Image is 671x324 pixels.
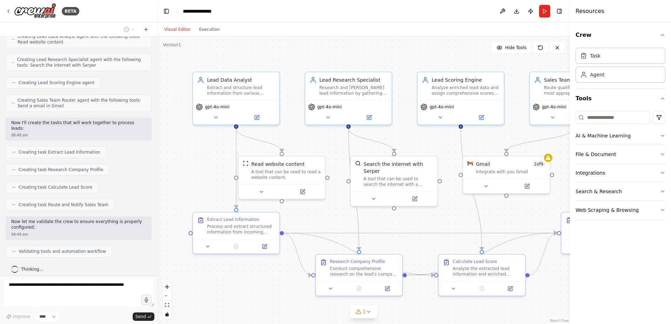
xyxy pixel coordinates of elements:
[19,167,103,173] span: Creating task Research Company Profile
[162,310,172,319] button: toggle interactivity
[18,34,146,45] span: Creating Lead Data Analyst agent with the following tools: Read website content
[238,156,326,200] div: ScrapeWebsiteToolRead website contentA tool that can be used to read a website content.
[355,161,361,166] img: SerperDevTool
[503,129,577,152] g: Edge from 6d444c9e-0fe9-4ad2-9851-c110a36936cc to 4172a8e2-864e-4d3a-b961-145944ad047a
[590,52,600,59] div: Task
[453,259,497,264] div: Calculate Lead Score
[19,80,94,86] span: Creating Lead Scoring Engine agent
[438,254,526,296] div: Calculate Lead ScoreAnalyze the extracted lead information and enriched company profile to calcul...
[11,120,146,131] p: Now I'll create the tasks that will work together to process leads:
[363,308,366,315] span: 1
[576,127,665,145] button: AI & Machine Learning
[19,249,106,254] span: Validating tools and automation workflow
[576,182,665,201] button: Search & Research
[160,25,195,34] button: Visual Editor
[237,113,277,122] button: Open in side panel
[532,161,545,168] span: Number of enabled actions
[407,230,557,279] g: Edge from 7c8c8c33-e9c1-4a17-b655-a30c4d9dd6c2 to 553a7945-3767-4ee5-94ea-bb1614e43ec4
[163,42,181,48] div: Version 1
[62,7,79,15] div: BETA
[315,254,403,296] div: Research Company ProfileConduct comprehensive research on the lead's company using the structured...
[364,161,433,175] div: Search the internet with Serper
[205,104,230,110] span: gpt-4o-mini
[576,7,604,15] h4: Resources
[417,72,505,125] div: Lead Scoring EngineAnalyze enriched lead data and assign comprehensive scores based on company si...
[19,202,108,208] span: Creating task Route and Notify Sales Team
[544,85,612,96] div: Route qualified leads to the most appropriate sales team member based on {routing_criteria} (terr...
[576,108,665,225] div: Tools
[542,104,566,110] span: gpt-4o-mini
[467,161,473,166] img: Gmail
[162,282,172,319] div: React Flow controls
[161,6,171,16] button: Hide left sidebar
[284,230,311,279] g: Edge from 6358d8e2-6930-4313-819f-41af1bd79828 to 7c8c8c33-e9c1-4a17-b655-a30c4d9dd6c2
[233,129,240,208] g: Edge from f4aa3dd2-ec4f-4c26-b426-d691dc454d88 to 6358d8e2-6930-4313-819f-41af1bd79828
[576,145,665,163] button: File & Document
[467,284,497,293] button: No output available
[350,305,377,318] button: 1
[330,259,385,264] div: Research Company Profile
[530,230,557,279] g: Edge from 286161cb-cc7c-4d88-849f-951b5925a1ce to 553a7945-3767-4ee5-94ea-bb1614e43ec4
[233,129,285,152] g: Edge from f4aa3dd2-ec4f-4c26-b426-d691dc454d88 to b6866955-cceb-4ceb-a2f8-85fff5d6b73e
[11,219,146,230] p: Now let me validate the crew to ensure everything is properly configured:
[18,97,146,109] span: Creating Sales Team Router agent with the following tools: Send a email in Gmail
[162,301,172,310] button: fit view
[11,232,146,237] div: 08:49 am
[192,72,280,125] div: Lead Data AnalystExtract and structure lead information from various sources including {lead_sour...
[544,76,612,83] div: Sales Team Router
[344,284,374,293] button: No output available
[305,72,392,125] div: Lead Research SpecialistResearch and [PERSON_NAME] lead information by gathering company details,...
[430,104,454,110] span: gpt-4o-mini
[453,266,521,277] div: Analyze the extracted lead information and enriched company profile to calculate a comprehensive ...
[395,195,434,203] button: Open in side panel
[19,149,100,155] span: Creating task Extract Lead Information
[141,295,152,305] button: Click to speak your automation idea
[375,284,399,293] button: Open in side panel
[207,224,275,235] div: Process and extract structured information from incoming sales leads from {lead_source}. Parse an...
[330,266,398,277] div: Conduct comprehensive research on the lead's company using the structured data from lead extracti...
[251,169,321,180] div: A tool that can be used to read a website content.
[576,25,665,45] button: Crew
[3,312,33,321] button: Improve
[135,314,146,319] span: Send
[162,282,172,291] button: zoom in
[283,188,322,196] button: Open in side panel
[576,201,665,219] button: Web Scraping & Browsing
[243,161,248,166] img: ScrapeWebsiteTool
[554,6,564,16] button: Hide right sidebar
[13,314,30,319] span: Improve
[492,42,531,53] button: Hide Tools
[207,217,259,222] div: Extract Lead Information
[350,156,438,207] div: SerperDevToolSearch the internet with SerperA tool that can be used to search the internet with a...
[319,76,387,83] div: Lead Research Specialist
[498,284,522,293] button: Open in side panel
[121,25,138,34] button: Switch to previous chat
[319,85,387,96] div: Research and [PERSON_NAME] lead information by gathering company details, industry classification...
[349,113,389,122] button: Open in side panel
[252,242,277,251] button: Open in side panel
[463,156,550,194] div: GmailGmail1of9Integrate with you Gmail
[576,89,665,108] button: Tools
[221,242,251,251] button: No output available
[476,161,490,168] div: Gmail
[550,319,569,323] a: React Flow attribution
[576,164,665,182] button: Integrations
[251,161,305,168] div: Read website content
[476,169,545,175] div: Integrate with you Gmail
[507,182,547,190] button: Open in side panel
[140,25,152,34] button: Start a new chat
[195,25,224,34] button: Execution
[407,272,434,279] g: Edge from 7c8c8c33-e9c1-4a17-b655-a30c4d9dd6c2 to 286161cb-cc7c-4d88-849f-951b5925a1ce
[207,85,275,96] div: Extract and structure lead information from various sources including {lead_source} (website form...
[345,129,398,152] g: Edge from 2541c841-5846-4337-8810-94360d26613d to 8cd844c2-37df-4c80-92fe-21c369509f3f
[21,266,43,272] span: Thinking...
[461,113,501,122] button: Open in side panel
[17,57,146,68] span: Creating Lead Research Specialist agent with the following tools: Search the internet with Serper
[11,133,146,138] div: 08:48 am
[590,71,604,78] div: Agent
[317,104,342,110] span: gpt-4o-mini
[457,129,485,250] g: Edge from f03c68ad-dee2-436e-8edf-80d822703576 to 286161cb-cc7c-4d88-849f-951b5925a1ce
[364,176,433,187] div: A tool that can be used to search the internet with a search_query. Supports different search typ...
[183,8,216,15] nav: breadcrumb
[207,76,275,83] div: Lead Data Analyst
